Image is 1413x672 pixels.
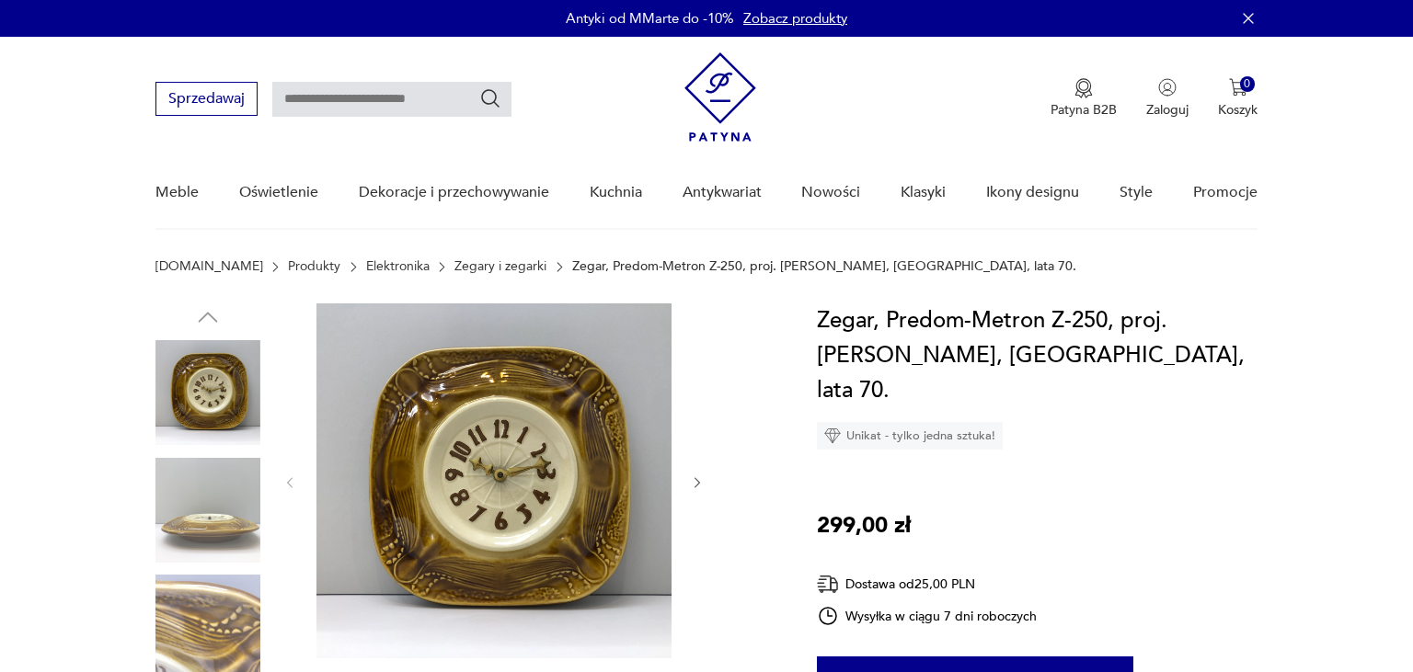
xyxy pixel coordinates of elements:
a: Meble [155,157,199,228]
div: Dostawa od 25,00 PLN [817,573,1038,596]
a: Kuchnia [590,157,642,228]
button: 0Koszyk [1218,78,1258,119]
a: Zobacz produkty [743,9,847,28]
a: Antykwariat [683,157,762,228]
div: Wysyłka w ciągu 7 dni roboczych [817,605,1038,627]
img: Ikonka użytkownika [1158,78,1177,97]
button: Zaloguj [1146,78,1189,119]
img: Zdjęcie produktu Zegar, Predom-Metron Z-250, proj. A. Sadulski, Polska, lata 70. [316,303,672,658]
a: [DOMAIN_NAME] [155,259,263,274]
button: Patyna B2B [1051,78,1117,119]
img: Ikona diamentu [824,427,841,444]
button: Sprzedawaj [155,82,258,116]
img: Zdjęcie produktu Zegar, Predom-Metron Z-250, proj. A. Sadulski, Polska, lata 70. [155,340,260,445]
a: Produkty [288,259,340,274]
div: 0 [1240,76,1256,92]
a: Ikona medaluPatyna B2B [1051,78,1117,119]
p: Zaloguj [1146,101,1189,119]
p: Patyna B2B [1051,101,1117,119]
div: Unikat - tylko jedna sztuka! [817,422,1003,450]
p: 299,00 zł [817,508,911,543]
a: Sprzedawaj [155,94,258,107]
img: Ikona medalu [1074,78,1093,98]
a: Zegary i zegarki [454,259,546,274]
a: Promocje [1193,157,1258,228]
img: Ikona koszyka [1229,78,1247,97]
a: Style [1120,157,1153,228]
a: Nowości [801,157,860,228]
h1: Zegar, Predom-Metron Z-250, proj. [PERSON_NAME], [GEOGRAPHIC_DATA], lata 70. [817,303,1258,408]
img: Patyna - sklep z meblami i dekoracjami vintage [684,52,756,142]
img: Ikona dostawy [817,573,839,596]
p: Zegar, Predom-Metron Z-250, proj. [PERSON_NAME], [GEOGRAPHIC_DATA], lata 70. [572,259,1076,274]
p: Koszyk [1218,101,1258,119]
button: Szukaj [479,87,501,109]
p: Antyki od MMarte do -10% [566,9,734,28]
a: Dekoracje i przechowywanie [359,157,549,228]
a: Oświetlenie [239,157,318,228]
a: Elektronika [366,259,430,274]
img: Zdjęcie produktu Zegar, Predom-Metron Z-250, proj. A. Sadulski, Polska, lata 70. [155,458,260,563]
a: Ikony designu [986,157,1079,228]
a: Klasyki [901,157,946,228]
